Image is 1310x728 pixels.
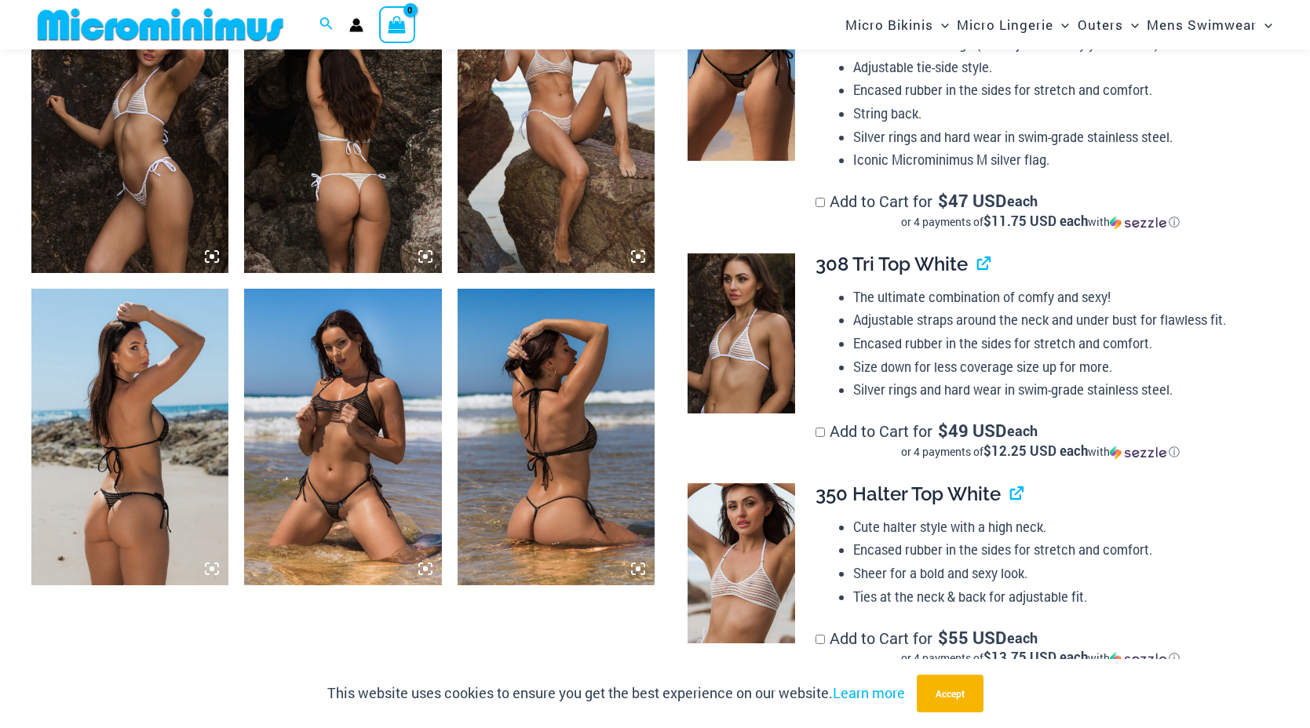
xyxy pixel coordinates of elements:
[938,193,1006,209] span: 47 USD
[853,538,1265,562] li: Encased rubber in the sides for stretch and comfort.
[853,378,1265,402] li: Silver rings and hard wear in swim-grade stainless steel.
[853,355,1265,379] li: Size down for less coverage size up for more.
[1147,5,1257,45] span: Mens Swimwear
[957,5,1053,45] span: Micro Lingerie
[1007,193,1038,209] span: each
[983,442,1088,460] span: $12.25 USD each
[933,5,949,45] span: Menu Toggle
[853,515,1265,539] li: Cute halter style with a high neck.
[1110,446,1166,460] img: Sezzle
[1110,652,1166,666] img: Sezzle
[938,189,948,212] span: $
[841,5,953,45] a: Micro BikinisMenu ToggleMenu Toggle
[816,635,825,644] input: Add to Cart for$55 USD eachor 4 payments of$13.75 USD eachwithSezzle Click to learn more about Se...
[853,585,1265,609] li: Ties at the neck & back for adjustable fit.
[349,18,363,32] a: Account icon link
[938,626,948,649] span: $
[839,2,1279,47] nav: Site Navigation
[816,650,1266,666] div: or 4 payments of with
[1007,423,1038,439] span: each
[816,253,968,275] span: 308 Tri Top White
[1257,5,1272,45] span: Menu Toggle
[816,214,1266,230] div: or 4 payments of$11.75 USD eachwithSezzle Click to learn more about Sezzle
[816,428,825,437] input: Add to Cart for$49 USD eachor 4 payments of$12.25 USD eachwithSezzle Click to learn more about Se...
[853,56,1265,79] li: Adjustable tie-side style.
[1143,5,1276,45] a: Mens SwimwearMenu ToggleMenu Toggle
[31,7,290,42] img: MM SHOP LOGO FLAT
[31,289,228,584] img: Tide Lines Black 308 Tri Top 470 Thong
[816,650,1266,666] div: or 4 payments of$13.75 USD eachwithSezzle Click to learn more about Sezzle
[1007,630,1038,646] span: each
[938,630,1006,646] span: 55 USD
[327,682,905,705] p: This website uses cookies to ensure you get the best experience on our website.
[816,444,1266,460] div: or 4 payments of with
[938,419,948,442] span: $
[833,683,905,702] a: Learn more
[1110,216,1166,230] img: Sezzle
[688,483,794,644] img: Tide Lines White 350 Halter Top
[853,148,1265,172] li: Iconic Microminimus M silver flag.
[1053,5,1069,45] span: Menu Toggle
[244,289,441,584] img: Tide Lines Black 350 Halter Top 480 Micro
[853,78,1265,102] li: Encased rubber in the sides for stretch and comfort.
[816,198,825,207] input: Add to Cart for$47 USD eachor 4 payments of$11.75 USD eachwithSezzle Click to learn more about Se...
[953,5,1073,45] a: Micro LingerieMenu ToggleMenu Toggle
[845,5,933,45] span: Micro Bikinis
[983,648,1088,666] span: $13.75 USD each
[1074,5,1143,45] a: OutersMenu ToggleMenu Toggle
[816,628,1266,667] label: Add to Cart for
[816,191,1266,230] label: Add to Cart for
[816,214,1266,230] div: or 4 payments of with
[853,102,1265,126] li: String back.
[853,126,1265,149] li: Silver rings and hard wear in swim-grade stainless steel.
[853,308,1265,332] li: Adjustable straps around the neck and under bust for flawless fit.
[983,212,1088,230] span: $11.75 USD each
[319,15,334,35] a: Search icon link
[816,482,1001,505] span: 350 Halter Top White
[379,6,415,42] a: View Shopping Cart, empty
[1078,5,1123,45] span: Outers
[938,423,1006,439] span: 49 USD
[688,253,794,414] img: Tide Lines White 308 Tri Top
[917,675,983,712] button: Accept
[853,286,1265,309] li: The ultimate combination of comfy and sexy!
[853,332,1265,355] li: Encased rubber in the sides for stretch and comfort.
[853,562,1265,585] li: Sheer for a bold and sexy look.
[458,289,655,584] img: Tide Lines Black 350 Halter Top 480 Micro
[816,444,1266,460] div: or 4 payments of$12.25 USD eachwithSezzle Click to learn more about Sezzle
[816,420,1266,460] label: Add to Cart for
[1123,5,1139,45] span: Menu Toggle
